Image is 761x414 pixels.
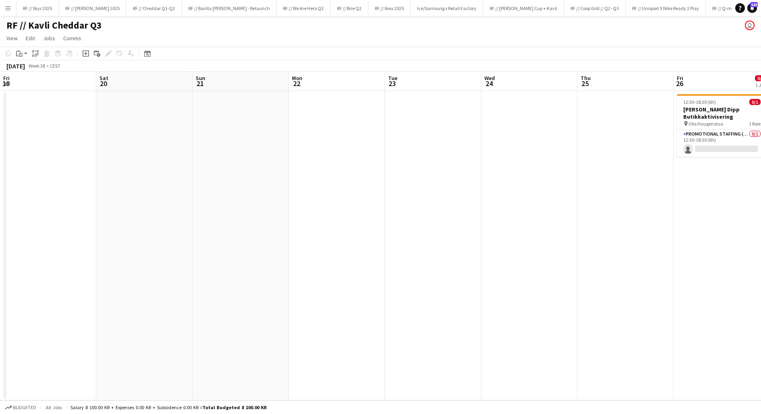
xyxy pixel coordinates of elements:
div: CEST [50,63,60,69]
span: 225 [750,2,758,7]
span: 21 [194,79,205,88]
span: 23 [387,79,397,88]
button: RF // Ikea 2025 [368,0,411,16]
h1: RF // Kavli Cheddar Q3 [6,19,102,31]
button: RF // Skyr 2025 [17,0,59,16]
button: RF // Brie Q2 [331,0,368,16]
button: Budgeted [4,403,37,412]
a: Jobs [40,33,58,43]
button: RF // Unisport X Nike Ready 2 Play [626,0,706,16]
span: 22 [291,79,302,88]
span: 12:30-18:30 (6h) [683,99,716,105]
span: 26 [676,79,683,88]
div: Salary 8 100.00 KR + Expenses 0.00 KR + Subsistence 0.00 KR = [70,404,267,410]
span: 1 Role [749,121,761,127]
span: 0/1 [749,99,761,105]
span: Obs Haugenstua [689,121,723,127]
span: Thu [581,74,591,82]
span: 24 [483,79,495,88]
span: View [6,35,18,42]
span: Week 38 [27,63,47,69]
a: 225 [747,3,757,13]
span: Fri [677,74,683,82]
span: Budgeted [13,405,36,410]
button: RF // [PERSON_NAME] 2025 [59,0,126,16]
a: Comms [60,33,85,43]
app-user-avatar: Alexander Skeppland Hole [745,21,755,30]
button: RF // Barilla [PERSON_NAME] - Relaunch [182,0,277,16]
button: RF // Coop Grill // Q2 -Q3 [564,0,626,16]
button: RF // We Are Hero Q2 [277,0,331,16]
span: 25 [579,79,591,88]
span: Tue [388,74,397,82]
span: Comms [63,35,81,42]
span: 19 [2,79,10,88]
a: View [3,33,21,43]
span: Sun [196,74,205,82]
span: Jobs [43,35,55,42]
button: Ice/Samsung x Retail Factory [411,0,483,16]
div: [DATE] [6,62,25,70]
span: Wed [484,74,495,82]
span: All jobs [44,404,64,410]
span: Edit [26,35,35,42]
span: 20 [98,79,108,88]
span: Mon [292,74,302,82]
button: RF // Cheddar Q1-Q2 [126,0,182,16]
span: Fri [3,74,10,82]
a: Edit [23,33,38,43]
span: Sat [99,74,108,82]
button: RF // [PERSON_NAME] Cup + Kavli [483,0,564,16]
span: Total Budgeted 8 100.00 KR [203,404,267,410]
